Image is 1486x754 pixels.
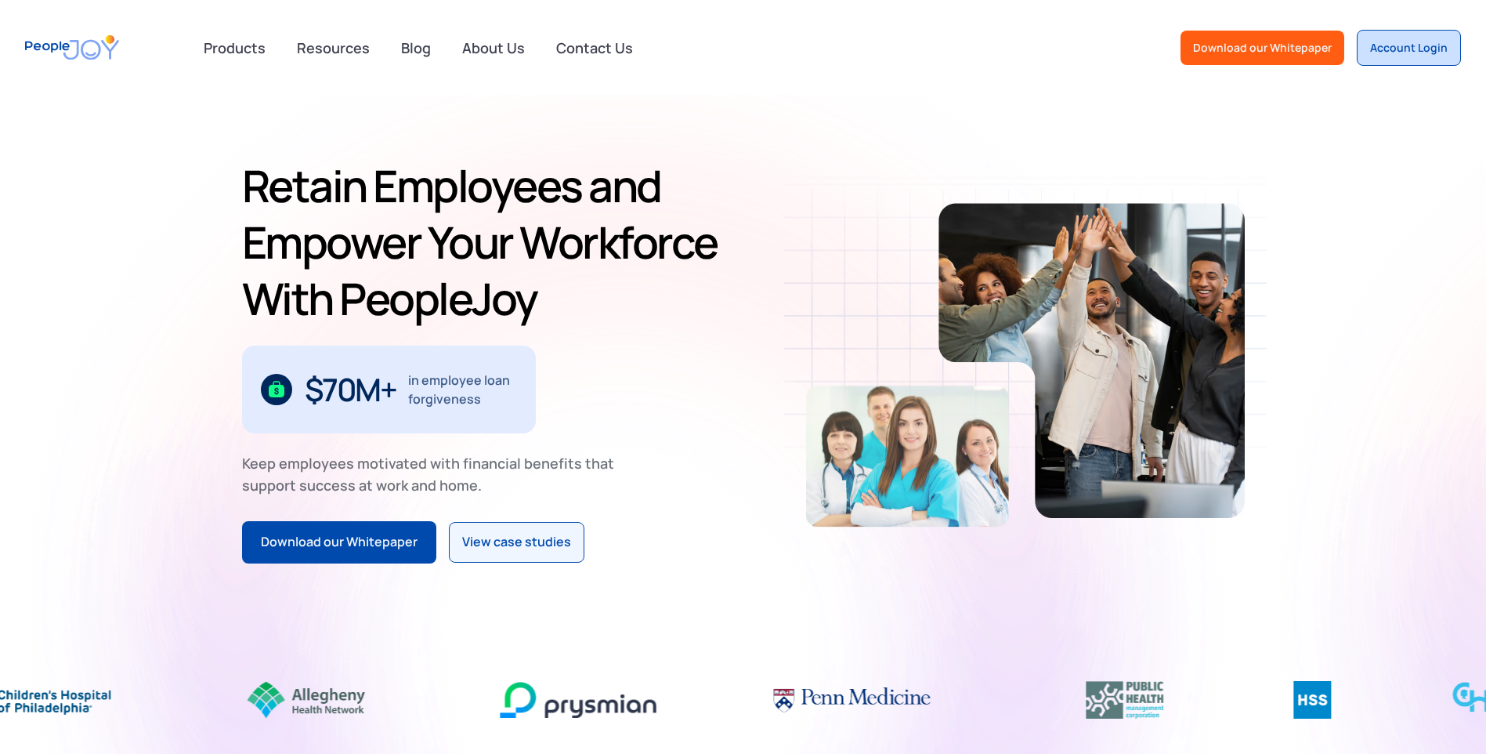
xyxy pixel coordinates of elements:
[287,31,379,65] a: Resources
[453,31,534,65] a: About Us
[242,452,627,496] div: Keep employees motivated with financial benefits that support success at work and home.
[242,346,536,433] div: 1 / 3
[194,32,275,63] div: Products
[547,31,642,65] a: Contact Us
[242,521,436,564] a: Download our Whitepaper
[1370,40,1448,56] div: Account Login
[1180,31,1344,65] a: Download our Whitepaper
[25,25,119,70] a: home
[408,371,517,408] div: in employee loan forgiveness
[392,31,440,65] a: Blog
[449,522,584,563] a: View case studies
[1357,30,1461,66] a: Account Login
[938,203,1245,518] img: Retain-Employees-PeopleJoy
[806,386,1009,527] img: Retain-Employees-PeopleJoy
[1193,40,1332,56] div: Download our Whitepaper
[462,532,571,553] div: View case studies
[305,377,396,402] div: $70M+
[261,532,418,553] div: Download our Whitepaper
[242,158,737,327] h1: Retain Employees and Empower Your Workforce With PeopleJoy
